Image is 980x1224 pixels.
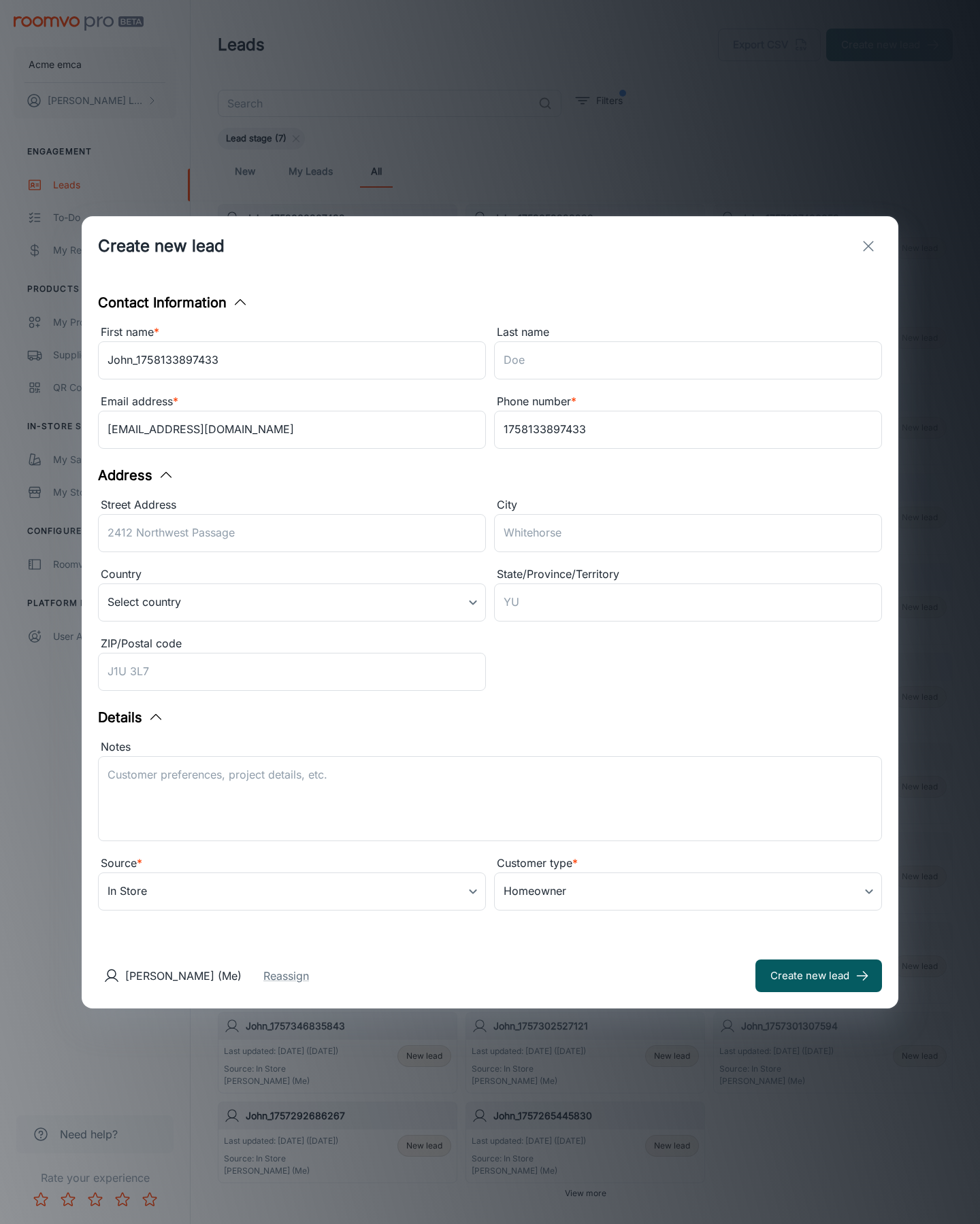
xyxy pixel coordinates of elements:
[98,234,225,258] h1: Create new lead
[263,968,309,984] button: Reassign
[98,738,882,756] div: Notes
[494,872,882,911] div: Homeowner
[855,233,882,260] button: exit
[98,324,486,341] div: First name
[494,855,882,872] div: Customer type
[755,959,882,992] button: Create new lead
[494,566,882,583] div: State/Province/Territory
[98,292,248,313] button: Contact Information
[98,341,486,379] input: John
[98,855,486,872] div: Source
[494,583,882,622] input: YU
[98,411,486,449] input: myname@example.com
[98,872,486,911] div: In Store
[98,514,486,552] input: 2412 Northwest Passage
[494,496,882,514] div: City
[98,566,486,583] div: Country
[98,583,486,622] div: Select country
[494,341,882,379] input: Doe
[98,653,486,691] input: J1U 3L7
[98,707,164,728] button: Details
[494,411,882,449] input: +1 439-123-4567
[125,968,242,984] p: [PERSON_NAME] (Me)
[494,514,882,552] input: Whitehorse
[494,393,882,411] div: Phone number
[494,324,882,341] div: Last name
[98,465,174,486] button: Address
[98,496,486,514] div: Street Address
[98,393,486,411] div: Email address
[98,635,486,653] div: ZIP/Postal code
